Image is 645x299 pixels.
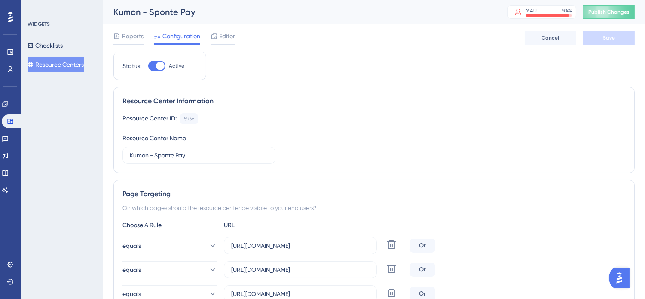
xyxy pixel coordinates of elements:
span: Configuration [162,31,200,41]
div: Resource Center Information [122,96,626,106]
div: Choose A Rule [122,220,217,230]
span: Editor [219,31,235,41]
input: Type your Resource Center name [130,151,268,160]
button: Checklists [28,38,63,53]
div: MAU [526,7,537,14]
iframe: UserGuiding AI Assistant Launcher [609,265,635,291]
button: Cancel [525,31,576,45]
button: Save [583,31,635,45]
span: Reports [122,31,144,41]
div: WIDGETS [28,21,50,28]
span: Publish Changes [588,9,630,15]
div: URL [224,220,318,230]
button: Resource Centers [28,57,84,72]
div: Status: [122,61,141,71]
div: Page Targeting [122,189,626,199]
div: 94 % [562,7,572,14]
div: Or [410,263,435,277]
input: yourwebsite.com/path [231,265,370,274]
div: On which pages should the resource center be visible to your end users? [122,203,626,213]
span: Active [169,62,184,69]
div: Resource Center ID: [122,113,177,124]
span: Cancel [542,34,559,41]
button: equals [122,261,217,278]
div: 5936 [184,115,194,122]
span: equals [122,289,141,299]
button: equals [122,237,217,254]
button: Publish Changes [583,5,635,19]
input: yourwebsite.com/path [231,241,370,250]
div: Or [410,239,435,253]
div: Resource Center Name [122,133,186,143]
div: Kumon - Sponte Pay [113,6,486,18]
input: yourwebsite.com/path [231,289,370,299]
span: equals [122,240,141,251]
span: equals [122,265,141,275]
span: Save [603,34,615,41]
